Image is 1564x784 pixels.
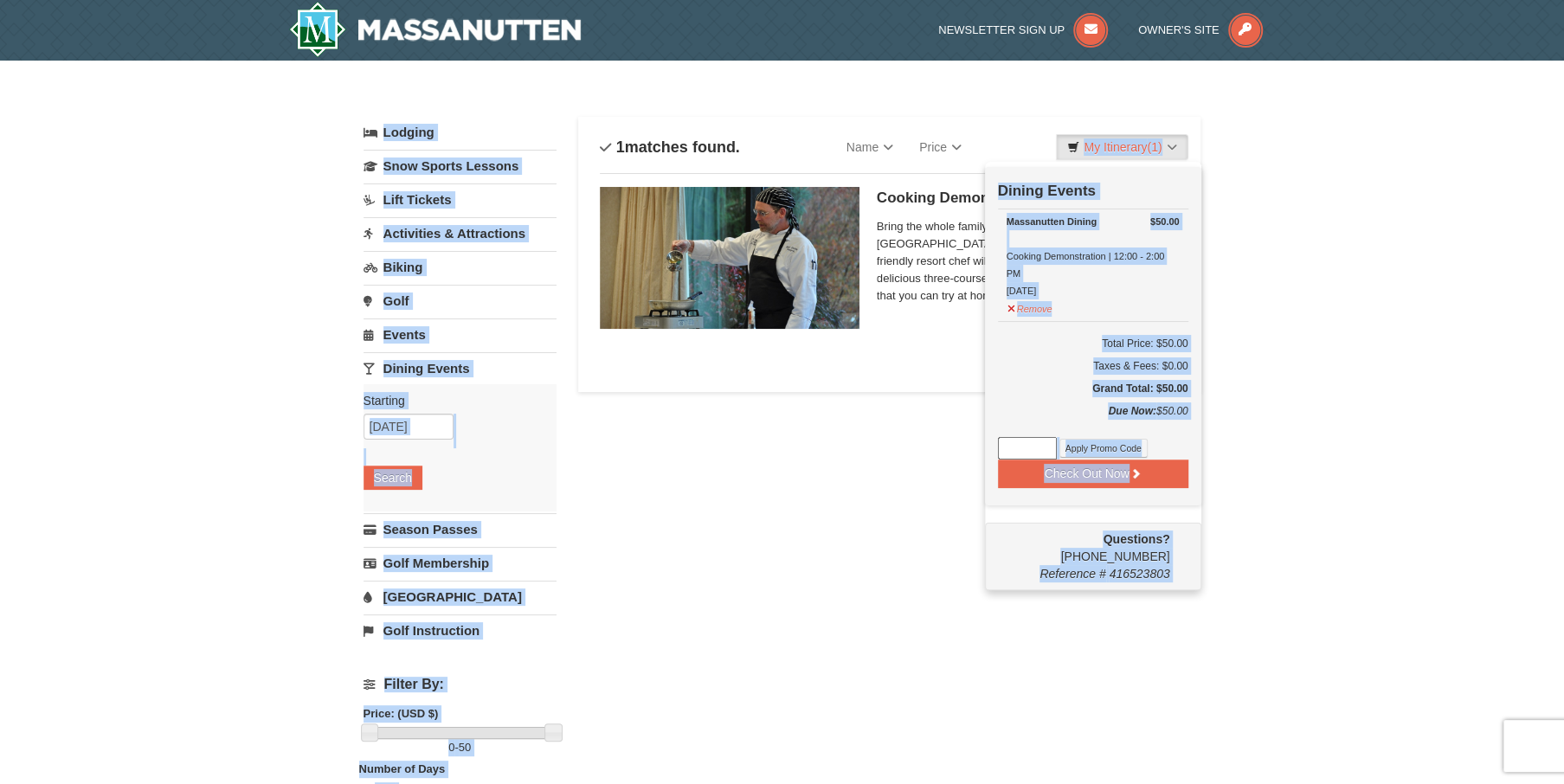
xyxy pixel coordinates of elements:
[364,392,544,409] label: Starting
[364,117,557,148] a: Lodging
[998,380,1188,397] h5: Grand Total: $50.00
[998,459,1188,487] button: Check Out Now
[877,190,1180,207] h5: Cooking Demonstration | 12:00 - 2:00 PM
[364,547,557,579] a: Golf Membership
[1007,296,1053,318] button: Remove
[364,677,557,692] h4: Filter By:
[364,581,557,613] a: [GEOGRAPHIC_DATA]
[1059,439,1148,458] button: Apply Promo Code
[998,402,1188,437] div: $50.00
[1103,532,1169,546] strong: Questions?
[1138,23,1220,36] span: Owner's Site
[998,530,1170,563] span: [PHONE_NUMBER]
[998,183,1096,199] strong: Dining Events
[877,218,1180,305] span: Bring the whole family for a fun and tasty experience at [GEOGRAPHIC_DATA]’s Cooking Demonstratio...
[1007,213,1180,299] div: Cooking Demonstration | 12:00 - 2:00 PM [DATE]
[289,2,582,57] img: Massanutten Resort Logo
[364,285,557,317] a: Golf
[359,762,446,775] strong: Number of Days
[906,130,975,164] a: Price
[998,335,1188,352] h6: Total Price: $50.00
[1007,213,1180,230] div: Massanutten Dining
[364,251,557,283] a: Biking
[448,741,454,754] span: 0
[459,741,471,754] span: 50
[289,2,582,57] a: Massanutten Resort
[616,138,625,156] span: 1
[833,130,906,164] a: Name
[938,23,1065,36] span: Newsletter Sign Up
[364,466,422,490] button: Search
[364,707,439,720] strong: Price: (USD $)
[1108,405,1155,417] strong: Due Now:
[600,138,740,156] h4: matches found.
[998,357,1188,375] div: Taxes & Fees: $0.00
[364,150,557,182] a: Snow Sports Lessons
[364,614,557,646] a: Golf Instruction
[364,739,557,756] label: -
[364,318,557,350] a: Events
[1150,213,1180,230] strong: $50.00
[1109,567,1169,581] span: 416523803
[1147,140,1162,154] span: (1)
[1039,567,1105,581] span: Reference #
[364,217,557,249] a: Activities & Attractions
[364,513,557,545] a: Season Passes
[938,23,1108,36] a: Newsletter Sign Up
[1138,23,1263,36] a: Owner's Site
[364,352,557,384] a: Dining Events
[1056,134,1187,160] a: My Itinerary(1)
[600,187,859,329] img: 6619865-175-4d47c4b8.jpg
[364,183,557,215] a: Lift Tickets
